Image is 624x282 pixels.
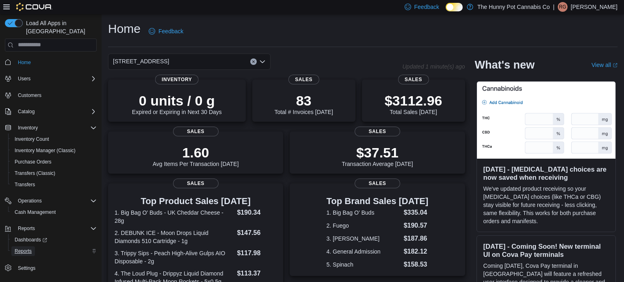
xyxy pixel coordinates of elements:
[475,58,535,71] h2: What's new
[18,225,35,232] span: Reports
[153,144,239,161] p: 1.60
[18,92,41,99] span: Customers
[11,246,97,256] span: Reports
[288,75,319,84] span: Sales
[11,134,97,144] span: Inventory Count
[8,145,100,156] button: Inventory Manager (Classic)
[18,265,35,271] span: Settings
[402,63,465,70] p: Updated 1 minute(s) ago
[15,147,76,154] span: Inventory Manager (Classic)
[591,62,617,68] a: View allExternal link
[11,235,50,245] a: Dashboards
[15,196,97,206] span: Operations
[18,198,42,204] span: Operations
[15,123,97,133] span: Inventory
[483,242,609,258] h3: [DATE] - Coming Soon! New terminal UI on Cova Pay terminals
[259,58,266,65] button: Open list of options
[327,248,401,256] dt: 4. General Admission
[15,107,97,116] span: Catalog
[15,74,34,84] button: Users
[15,196,45,206] button: Operations
[11,180,38,189] a: Transfers
[8,133,100,145] button: Inventory Count
[342,144,413,167] div: Transaction Average [DATE]
[15,248,32,254] span: Reports
[11,180,97,189] span: Transfers
[108,21,141,37] h1: Home
[15,209,56,215] span: Cash Management
[15,237,47,243] span: Dashboards
[11,235,97,245] span: Dashboards
[237,269,277,278] dd: $113.37
[571,2,617,12] p: [PERSON_NAME]
[15,181,35,188] span: Transfers
[113,56,169,66] span: [STREET_ADDRESS]
[115,249,234,265] dt: 3. Trippy Sips - Peach High-Alive Gulps AIO Disposable - 2g
[327,196,429,206] h3: Top Brand Sales [DATE]
[15,224,97,233] span: Reports
[355,179,400,188] span: Sales
[398,75,429,84] span: Sales
[115,209,234,225] dt: 1. Big Bag O' Buds - UK Cheddar Cheese - 28g
[15,58,34,67] a: Home
[15,107,38,116] button: Catalog
[558,2,568,12] div: Ryckolos Griffiths
[414,3,439,11] span: Feedback
[404,260,429,269] dd: $158.53
[327,222,401,230] dt: 2. Fuego
[446,3,463,11] input: Dark Mode
[15,136,49,142] span: Inventory Count
[15,263,97,273] span: Settings
[2,106,100,117] button: Catalog
[404,247,429,256] dd: $182.12
[404,208,429,217] dd: $335.04
[18,125,38,131] span: Inventory
[158,27,183,35] span: Feedback
[2,56,100,68] button: Home
[15,57,97,67] span: Home
[11,168,58,178] a: Transfers (Classic)
[8,179,100,190] button: Transfers
[11,246,35,256] a: Reports
[327,209,401,217] dt: 1. Big Bag O' Buds
[11,157,55,167] a: Purchase Orders
[16,3,52,11] img: Cova
[155,75,199,84] span: Inventory
[404,221,429,230] dd: $190.57
[327,235,401,243] dt: 3. [PERSON_NAME]
[11,146,97,155] span: Inventory Manager (Classic)
[2,89,100,101] button: Customers
[2,195,100,207] button: Operations
[553,2,555,12] p: |
[115,196,277,206] h3: Top Product Sales [DATE]
[15,224,38,233] button: Reports
[237,248,277,258] dd: $117.98
[23,19,97,35] span: Load All Apps in [GEOGRAPHIC_DATA]
[15,263,39,273] a: Settings
[8,207,100,218] button: Cash Management
[15,123,41,133] button: Inventory
[2,262,100,273] button: Settings
[613,63,617,68] svg: External link
[237,208,277,217] dd: $190.34
[15,170,55,177] span: Transfers (Classic)
[8,234,100,245] a: Dashboards
[483,185,609,225] p: We've updated product receiving so your [MEDICAL_DATA] choices (like THCa or CBG) stay visible fo...
[132,93,222,109] p: 0 units / 0 g
[274,93,333,115] div: Total # Invoices [DATE]
[2,122,100,133] button: Inventory
[237,228,277,238] dd: $147.56
[11,207,97,217] span: Cash Management
[477,2,550,12] p: The Hunny Pot Cannabis Co
[11,207,59,217] a: Cash Management
[8,156,100,168] button: Purchase Orders
[11,168,97,178] span: Transfers (Classic)
[250,58,257,65] button: Clear input
[115,229,234,245] dt: 2. DEBUNK ICE - Moon Drops Liquid Diamonds 510 Cartridge - 1g
[327,260,401,269] dt: 5. Spinach
[11,146,79,155] a: Inventory Manager (Classic)
[8,168,100,179] button: Transfers (Classic)
[15,159,52,165] span: Purchase Orders
[404,234,429,243] dd: $187.86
